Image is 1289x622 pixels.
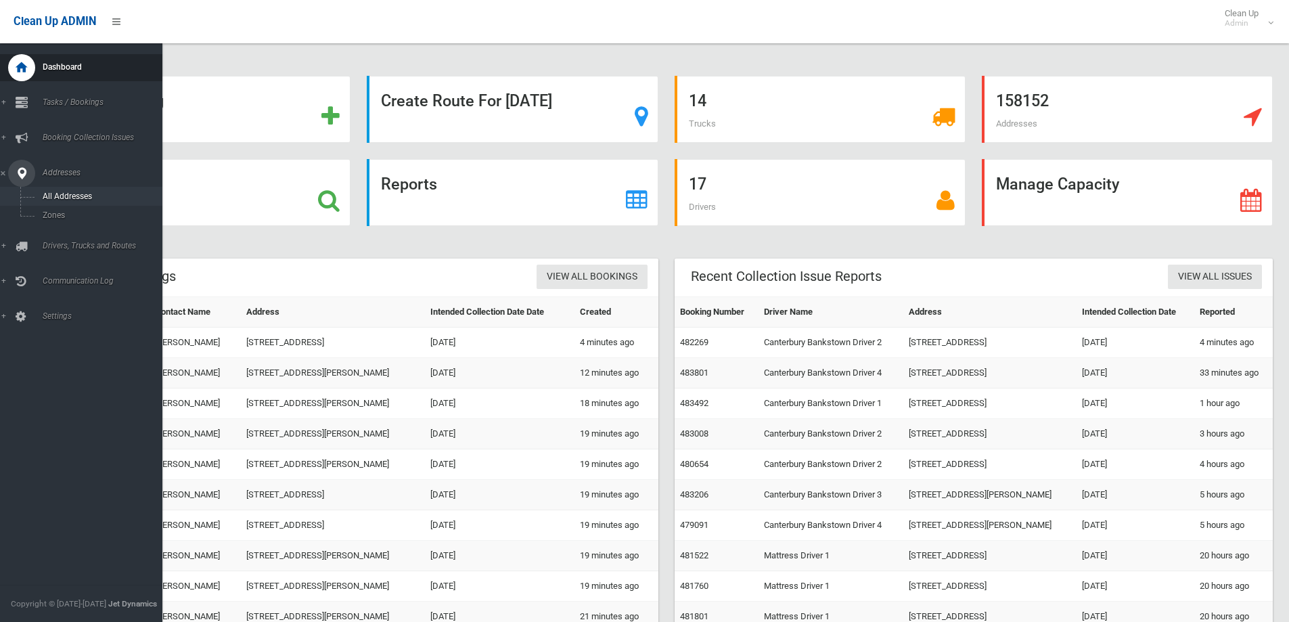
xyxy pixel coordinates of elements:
[150,388,240,419] td: [PERSON_NAME]
[574,297,658,328] th: Created
[759,297,903,328] th: Driver Name
[425,510,574,541] td: [DATE]
[60,76,350,143] a: Add Booking
[903,510,1076,541] td: [STREET_ADDRESS][PERSON_NAME]
[574,510,658,541] td: 19 minutes ago
[996,175,1119,194] strong: Manage Capacity
[680,550,708,560] a: 481522
[425,328,574,358] td: [DATE]
[241,297,425,328] th: Address
[759,388,903,419] td: Canterbury Bankstown Driver 1
[1077,297,1194,328] th: Intended Collection Date
[1077,388,1194,419] td: [DATE]
[680,368,708,378] a: 483801
[425,388,574,419] td: [DATE]
[680,489,708,499] a: 483206
[150,358,240,388] td: [PERSON_NAME]
[425,571,574,602] td: [DATE]
[680,520,708,530] a: 479091
[1077,480,1194,510] td: [DATE]
[574,419,658,449] td: 19 minutes ago
[367,76,658,143] a: Create Route For [DATE]
[150,328,240,358] td: [PERSON_NAME]
[425,419,574,449] td: [DATE]
[759,449,903,480] td: Canterbury Bankstown Driver 2
[759,328,903,358] td: Canterbury Bankstown Driver 2
[39,311,173,321] span: Settings
[1194,358,1273,388] td: 33 minutes ago
[241,419,425,449] td: [STREET_ADDRESS][PERSON_NAME]
[1077,419,1194,449] td: [DATE]
[903,541,1076,571] td: [STREET_ADDRESS]
[425,449,574,480] td: [DATE]
[1077,541,1194,571] td: [DATE]
[759,571,903,602] td: Mattress Driver 1
[759,541,903,571] td: Mattress Driver 1
[574,358,658,388] td: 12 minutes ago
[381,91,552,110] strong: Create Route For [DATE]
[241,541,425,571] td: [STREET_ADDRESS][PERSON_NAME]
[689,175,706,194] strong: 17
[241,388,425,419] td: [STREET_ADDRESS][PERSON_NAME]
[680,398,708,408] a: 483492
[903,297,1076,328] th: Address
[1077,358,1194,388] td: [DATE]
[1218,8,1272,28] span: Clean Up
[1077,449,1194,480] td: [DATE]
[689,202,716,212] span: Drivers
[680,581,708,591] a: 481760
[903,571,1076,602] td: [STREET_ADDRESS]
[367,159,658,226] a: Reports
[759,510,903,541] td: Canterbury Bankstown Driver 4
[241,510,425,541] td: [STREET_ADDRESS]
[1194,328,1273,358] td: 4 minutes ago
[574,328,658,358] td: 4 minutes ago
[574,388,658,419] td: 18 minutes ago
[680,337,708,347] a: 482269
[150,510,240,541] td: [PERSON_NAME]
[574,480,658,510] td: 19 minutes ago
[759,419,903,449] td: Canterbury Bankstown Driver 2
[1077,510,1194,541] td: [DATE]
[241,358,425,388] td: [STREET_ADDRESS][PERSON_NAME]
[574,449,658,480] td: 19 minutes ago
[1194,480,1273,510] td: 5 hours ago
[39,97,173,107] span: Tasks / Bookings
[150,419,240,449] td: [PERSON_NAME]
[425,541,574,571] td: [DATE]
[241,449,425,480] td: [STREET_ADDRESS][PERSON_NAME]
[680,428,708,439] a: 483008
[903,480,1076,510] td: [STREET_ADDRESS][PERSON_NAME]
[759,358,903,388] td: Canterbury Bankstown Driver 4
[150,571,240,602] td: [PERSON_NAME]
[759,480,903,510] td: Canterbury Bankstown Driver 3
[381,175,437,194] strong: Reports
[996,91,1049,110] strong: 158152
[1194,571,1273,602] td: 20 hours ago
[39,241,173,250] span: Drivers, Trucks and Routes
[1194,541,1273,571] td: 20 hours ago
[903,419,1076,449] td: [STREET_ADDRESS]
[1194,449,1273,480] td: 4 hours ago
[675,263,898,290] header: Recent Collection Issue Reports
[689,118,716,129] span: Trucks
[1077,571,1194,602] td: [DATE]
[108,599,157,608] strong: Jet Dynamics
[39,210,161,220] span: Zones
[675,297,759,328] th: Booking Number
[1194,419,1273,449] td: 3 hours ago
[982,159,1273,226] a: Manage Capacity
[1168,265,1262,290] a: View All Issues
[39,168,173,177] span: Addresses
[903,358,1076,388] td: [STREET_ADDRESS]
[1077,328,1194,358] td: [DATE]
[39,62,173,72] span: Dashboard
[903,449,1076,480] td: [STREET_ADDRESS]
[574,571,658,602] td: 19 minutes ago
[982,76,1273,143] a: 158152 Addresses
[241,328,425,358] td: [STREET_ADDRESS]
[1194,388,1273,419] td: 1 hour ago
[1194,510,1273,541] td: 5 hours ago
[689,91,706,110] strong: 14
[14,15,96,28] span: Clean Up ADMIN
